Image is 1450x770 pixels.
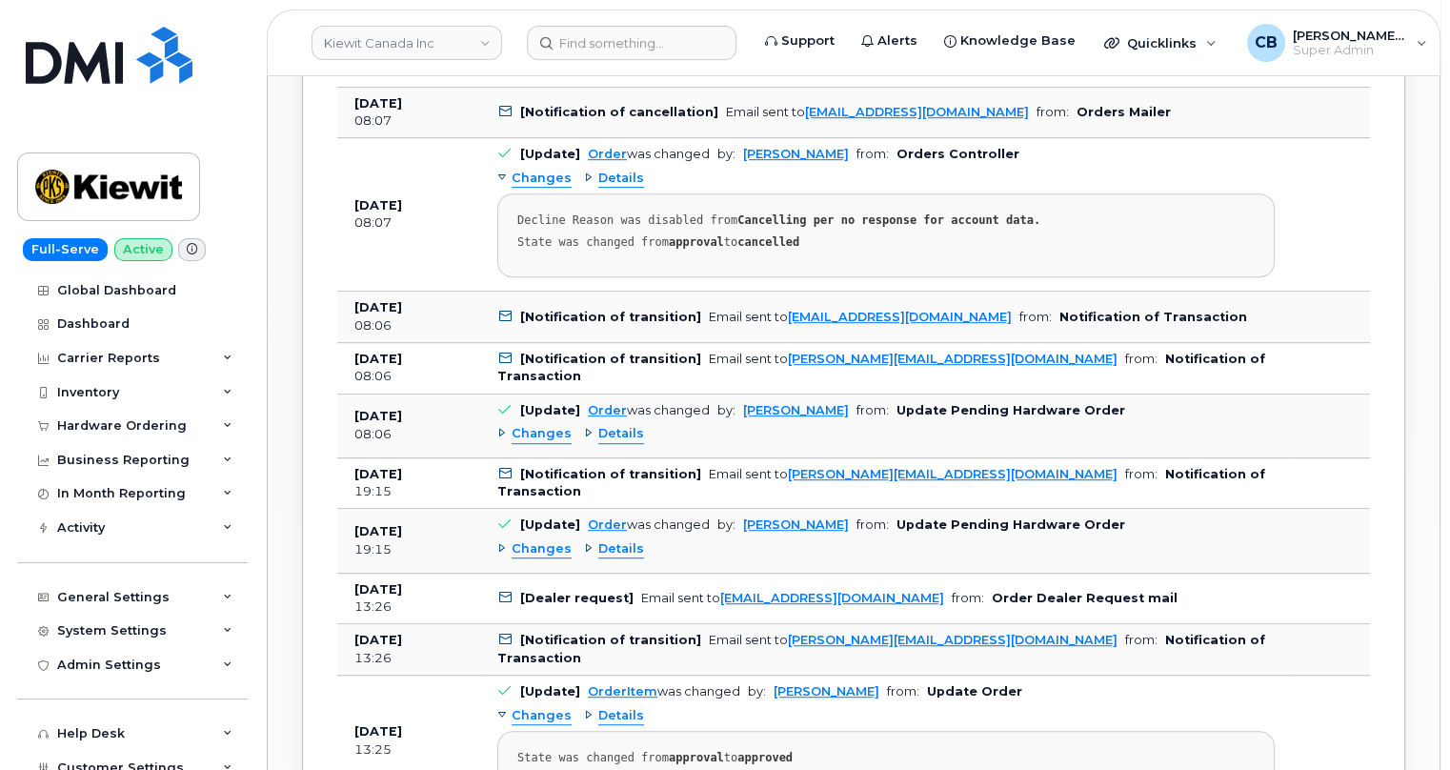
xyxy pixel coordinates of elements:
[520,517,580,532] b: [Update]
[992,591,1178,605] b: Order Dealer Request mail
[598,707,644,725] span: Details
[717,403,735,417] span: by:
[1234,24,1440,62] div: Chris Brian
[1125,352,1158,366] span: from:
[354,317,463,334] div: 08:06
[743,517,849,532] a: [PERSON_NAME]
[588,684,657,699] a: OrderItem
[312,26,502,60] a: Kiewit Canada Inc
[952,591,984,605] span: from:
[1127,35,1197,51] span: Quicklinks
[669,235,724,249] strong: approval
[520,467,701,481] b: [Notification of transition]
[709,352,1118,366] div: Email sent to
[1077,105,1171,119] b: Orders Mailer
[641,591,944,605] div: Email sent to
[512,707,572,725] span: Changes
[960,31,1076,51] span: Knowledge Base
[1019,310,1052,324] span: from:
[1293,43,1407,58] span: Super Admin
[354,541,463,558] div: 19:15
[848,22,931,60] a: Alerts
[856,147,889,161] span: from:
[527,26,736,60] input: Find something...
[354,409,402,423] b: [DATE]
[737,213,1040,227] strong: Cancelling per no response for account data.
[588,147,710,161] div: was changed
[520,147,580,161] b: [Update]
[517,213,1255,228] div: Decline Reason was disabled from
[856,517,889,532] span: from:
[354,582,402,597] b: [DATE]
[737,235,799,249] strong: cancelled
[354,633,402,647] b: [DATE]
[598,540,644,558] span: Details
[1293,28,1407,43] span: [PERSON_NAME] [PERSON_NAME]
[1091,24,1230,62] div: Quicklinks
[354,426,463,443] div: 08:06
[354,214,463,232] div: 08:07
[743,403,849,417] a: [PERSON_NAME]
[1037,105,1069,119] span: from:
[354,467,402,481] b: [DATE]
[512,425,572,443] span: Changes
[598,170,644,188] span: Details
[931,22,1089,60] a: Knowledge Base
[726,105,1029,119] div: Email sent to
[354,650,463,667] div: 13:26
[737,751,793,764] strong: approved
[717,147,735,161] span: by:
[788,352,1118,366] a: [PERSON_NAME][EMAIL_ADDRESS][DOMAIN_NAME]
[354,96,402,111] b: [DATE]
[354,198,402,213] b: [DATE]
[512,170,572,188] span: Changes
[588,403,710,417] div: was changed
[1059,310,1247,324] b: Notification of Transaction
[520,591,634,605] b: [Dealer request]
[354,724,402,739] b: [DATE]
[517,751,1255,765] div: State was changed from to
[497,633,1265,664] b: Notification of Transaction
[709,310,1012,324] div: Email sent to
[896,403,1125,417] b: Update Pending Hardware Order
[788,467,1118,481] a: [PERSON_NAME][EMAIL_ADDRESS][DOMAIN_NAME]
[1125,633,1158,647] span: from:
[1255,31,1278,54] span: CB
[1125,467,1158,481] span: from:
[520,684,580,699] b: [Update]
[588,684,740,699] div: was changed
[354,300,402,314] b: [DATE]
[743,147,849,161] a: [PERSON_NAME]
[588,517,710,532] div: was changed
[788,633,1118,647] a: [PERSON_NAME][EMAIL_ADDRESS][DOMAIN_NAME]
[517,235,1255,250] div: State was changed from to
[896,147,1019,161] b: Orders Controller
[354,483,463,500] div: 19:15
[752,22,848,60] a: Support
[520,403,580,417] b: [Update]
[856,403,889,417] span: from:
[748,684,766,699] span: by:
[598,425,644,443] span: Details
[1367,687,1436,756] iframe: Messenger Launcher
[354,524,402,538] b: [DATE]
[588,403,627,417] a: Order
[781,31,835,51] span: Support
[354,352,402,366] b: [DATE]
[354,368,463,385] div: 08:06
[877,31,917,51] span: Alerts
[588,517,627,532] a: Order
[717,517,735,532] span: by:
[520,352,701,366] b: [Notification of transition]
[774,684,879,699] a: [PERSON_NAME]
[788,310,1012,324] a: [EMAIL_ADDRESS][DOMAIN_NAME]
[588,147,627,161] a: Order
[720,591,944,605] a: [EMAIL_ADDRESS][DOMAIN_NAME]
[520,310,701,324] b: [Notification of transition]
[709,633,1118,647] div: Email sent to
[805,105,1029,119] a: [EMAIL_ADDRESS][DOMAIN_NAME]
[354,112,463,130] div: 08:07
[887,684,919,699] span: from:
[669,751,724,764] strong: approval
[896,517,1125,532] b: Update Pending Hardware Order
